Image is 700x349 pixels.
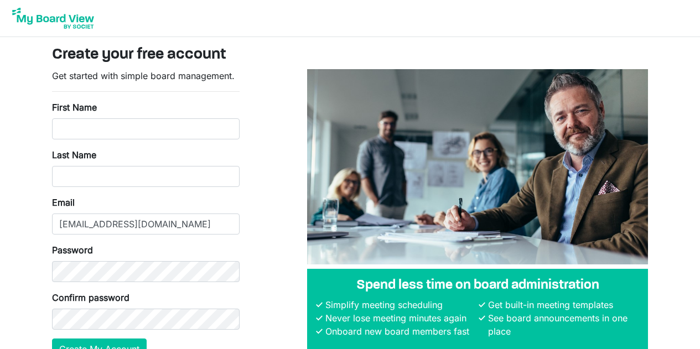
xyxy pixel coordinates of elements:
[323,325,476,338] li: Onboard new board members fast
[323,298,476,311] li: Simplify meeting scheduling
[9,4,97,32] img: My Board View Logo
[52,101,97,114] label: First Name
[52,196,75,209] label: Email
[316,278,639,294] h4: Spend less time on board administration
[485,311,639,338] li: See board announcements in one place
[52,148,96,162] label: Last Name
[323,311,476,325] li: Never lose meeting minutes again
[52,243,93,257] label: Password
[485,298,639,311] li: Get built-in meeting templates
[52,46,649,65] h3: Create your free account
[52,70,235,81] span: Get started with simple board management.
[52,291,129,304] label: Confirm password
[307,69,648,264] img: A photograph of board members sitting at a table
